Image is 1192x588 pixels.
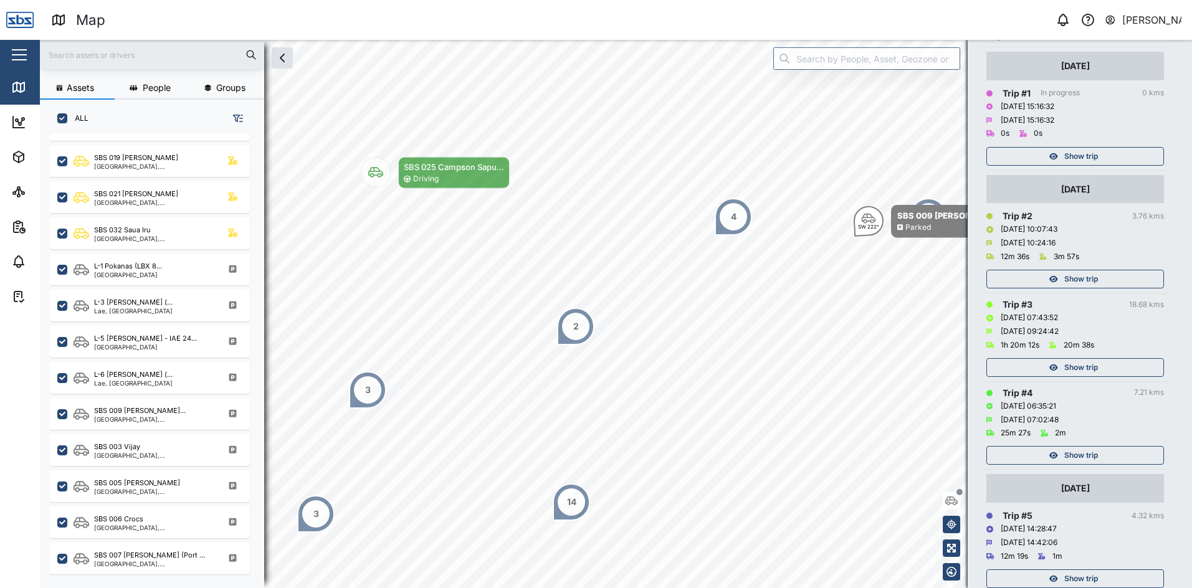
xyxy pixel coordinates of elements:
div: SBS 009 [PERSON_NAME]... [897,209,1013,222]
div: 7.21 kms [1134,387,1164,399]
div: [DATE] [1061,481,1090,495]
img: Main Logo [6,6,34,34]
div: 2m [1055,427,1066,439]
div: [GEOGRAPHIC_DATA], [GEOGRAPHIC_DATA] [94,416,213,422]
div: Map marker [553,483,590,521]
div: SBS 006 Crocs [94,514,143,524]
div: 18.68 kms [1129,299,1164,311]
div: 3m 57s [1054,251,1079,263]
div: [DATE] [1061,183,1090,196]
span: Show trip [1064,359,1098,376]
div: 1h 20m 12s [1001,339,1039,351]
div: L-3 [PERSON_NAME] (... [94,297,173,308]
div: [GEOGRAPHIC_DATA], [GEOGRAPHIC_DATA] [94,163,213,169]
div: Map marker [349,371,386,409]
div: [GEOGRAPHIC_DATA] [94,272,162,278]
div: [GEOGRAPHIC_DATA], [GEOGRAPHIC_DATA] [94,488,213,495]
div: [DATE] 14:28:47 [1001,523,1057,535]
div: 14 [567,495,576,509]
div: Lae, [GEOGRAPHIC_DATA] [94,380,173,386]
span: Assets [67,83,94,92]
div: [GEOGRAPHIC_DATA], [GEOGRAPHIC_DATA] [94,199,213,206]
button: Show trip [986,147,1164,166]
div: [DATE] 09:24:42 [1001,326,1059,338]
div: [GEOGRAPHIC_DATA], [GEOGRAPHIC_DATA] [94,235,213,242]
div: Map marker [854,205,1019,238]
div: Trip # 3 [1003,298,1032,311]
div: 12m 19s [1001,551,1028,562]
div: 3 [365,383,371,397]
div: 3.76 kms [1132,211,1164,222]
div: Dashboard [32,115,88,129]
div: 4 [731,210,737,224]
div: [DATE] 15:16:32 [1001,115,1054,126]
div: Tasks [32,290,67,303]
label: ALL [67,113,88,123]
span: Groups [216,83,246,92]
div: SBS 025 Campson Sapu... [404,161,504,173]
div: Driving [413,173,439,185]
button: [PERSON_NAME] [1104,11,1182,29]
div: 1m [1052,551,1062,562]
div: [DATE] [1061,59,1090,73]
div: Trip # 1 [1003,87,1031,100]
div: [DATE] 07:43:52 [1001,312,1058,324]
canvas: Map [40,40,1192,588]
div: 2 [573,320,579,333]
div: 0 kms [1142,87,1164,99]
div: [GEOGRAPHIC_DATA], [GEOGRAPHIC_DATA] [94,524,213,531]
div: SBS 003 Vijay [94,442,140,452]
div: Map marker [910,198,947,235]
div: [PERSON_NAME] [1122,12,1182,28]
div: grid [50,133,264,578]
input: Search assets or drivers [47,45,257,64]
div: [GEOGRAPHIC_DATA] [94,344,197,350]
div: 20m 38s [1064,339,1094,351]
div: Trip # 2 [1003,209,1032,223]
div: 0s [1034,128,1042,140]
div: L-5 [PERSON_NAME] - IAE 24... [94,333,197,344]
span: People [143,83,171,92]
div: 25m 27s [1001,427,1031,439]
div: Assets [32,150,71,164]
div: Map marker [715,198,752,235]
button: Show trip [986,358,1164,377]
div: L-1 Pokanas (LBX 8... [94,261,162,272]
div: Map [76,9,105,31]
div: [DATE] 07:02:48 [1001,414,1059,426]
button: Show trip [986,270,1164,288]
div: Map marker [557,308,594,345]
div: Parked [905,222,931,234]
div: In progress [1041,87,1080,99]
div: 0s [1001,128,1009,140]
div: SBS 032 Saua Iru [94,225,151,235]
div: 12m 36s [1001,251,1029,263]
span: Show trip [1064,148,1098,165]
div: [DATE] 14:42:06 [1001,537,1057,549]
button: Show trip [986,446,1164,465]
div: L-6 [PERSON_NAME] (... [94,369,173,380]
div: SBS 005 [PERSON_NAME] [94,478,180,488]
div: Lae, [GEOGRAPHIC_DATA] [94,308,173,314]
div: [GEOGRAPHIC_DATA], [GEOGRAPHIC_DATA] [94,561,213,567]
div: [GEOGRAPHIC_DATA], [GEOGRAPHIC_DATA] [94,452,213,458]
div: Map [32,80,60,94]
div: Trip # 5 [1003,509,1032,523]
div: SBS 007 [PERSON_NAME] (Port ... [94,550,205,561]
div: SBS 019 [PERSON_NAME] [94,153,178,163]
div: [DATE] 10:24:16 [1001,237,1056,249]
div: Map marker [361,157,510,189]
div: [DATE] 10:07:43 [1001,224,1057,235]
div: [DATE] 06:35:21 [1001,401,1056,412]
div: SW 222° [858,224,879,229]
span: Show trip [1064,570,1098,587]
div: Reports [32,220,75,234]
button: Show trip [986,569,1164,588]
div: Trip # 4 [1003,386,1032,400]
input: Search by People, Asset, Geozone or Place [773,47,960,70]
div: 3 [313,507,319,521]
div: SBS 021 [PERSON_NAME] [94,189,178,199]
span: Show trip [1064,270,1098,288]
div: Sites [32,185,62,199]
div: Map marker [297,495,335,533]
